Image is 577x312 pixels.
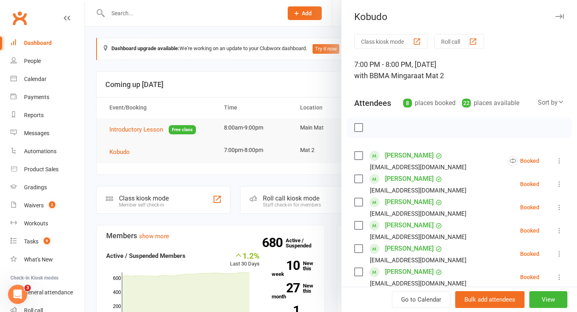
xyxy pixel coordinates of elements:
div: Reports [24,112,44,118]
button: View [529,291,567,308]
div: Workouts [24,220,48,227]
div: Attendees [354,97,391,109]
span: with BBMA Mingara [354,71,418,80]
div: [EMAIL_ADDRESS][DOMAIN_NAME] [370,232,466,242]
div: What's New [24,256,53,263]
a: Workouts [10,215,85,233]
div: Payments [24,94,49,100]
a: [PERSON_NAME] [385,149,434,162]
a: Payments [10,88,85,106]
a: What's New [10,251,85,269]
div: [EMAIL_ADDRESS][DOMAIN_NAME] [370,209,466,219]
div: Booked [520,251,539,257]
div: Booked [520,205,539,210]
div: People [24,58,41,64]
a: Clubworx [10,8,30,28]
a: [PERSON_NAME] [385,172,434,185]
div: General attendance [24,289,73,296]
div: places booked [403,97,456,109]
span: 3 [24,285,31,291]
span: at Mat 2 [418,71,444,80]
div: Waivers [24,202,44,209]
a: People [10,52,85,70]
div: 7:00 PM - 8:00 PM, [DATE] [354,59,564,81]
div: places available [462,97,519,109]
div: Gradings [24,184,47,190]
span: 2 [49,201,55,208]
button: Bulk add attendees [455,291,525,308]
iframe: Intercom live chat [8,285,27,304]
div: Calendar [24,76,46,82]
a: Tasks 9 [10,233,85,251]
div: Kobudo [341,11,577,22]
div: Tasks [24,238,38,245]
div: Messages [24,130,49,136]
a: [PERSON_NAME] [385,196,434,209]
div: Booked [508,156,539,166]
a: [PERSON_NAME] [385,242,434,255]
div: Sort by [538,97,564,108]
a: Calendar [10,70,85,88]
a: General attendance kiosk mode [10,284,85,302]
a: Gradings [10,178,85,197]
a: Go to Calendar [392,291,450,308]
a: Reports [10,106,85,124]
div: [EMAIL_ADDRESS][DOMAIN_NAME] [370,278,466,289]
span: 9 [44,237,50,244]
div: Booked [520,181,539,187]
div: Booked [520,274,539,280]
div: [EMAIL_ADDRESS][DOMAIN_NAME] [370,255,466,265]
div: 22 [462,99,471,107]
a: [PERSON_NAME] [385,219,434,232]
button: Roll call [434,34,484,49]
div: Dashboard [24,40,52,46]
div: 8 [403,99,412,107]
a: Messages [10,124,85,142]
div: Automations [24,148,56,154]
div: Booked [520,228,539,233]
a: [PERSON_NAME] [385,265,434,278]
a: Product Sales [10,160,85,178]
a: Dashboard [10,34,85,52]
a: Waivers 2 [10,197,85,215]
div: [EMAIL_ADDRESS][DOMAIN_NAME] [370,162,466,172]
div: [EMAIL_ADDRESS][DOMAIN_NAME] [370,185,466,196]
div: Product Sales [24,166,59,172]
a: Automations [10,142,85,160]
button: Class kiosk mode [354,34,428,49]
